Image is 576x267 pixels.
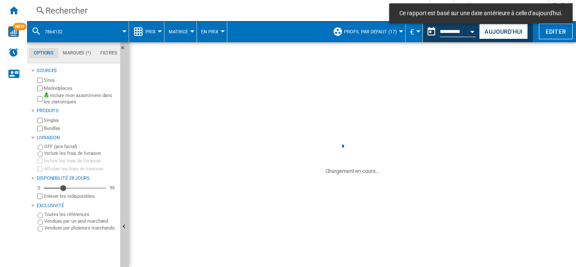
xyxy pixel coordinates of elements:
[406,21,423,42] md-menu: Currency
[96,48,122,58] md-tab-item: Filtres
[44,193,117,200] label: Enlever les indisponibles
[169,29,188,35] span: Matrice
[8,26,19,37] img: wise-card.svg
[201,29,218,35] span: En Prix
[58,48,96,58] md-tab-item: Marques (*)
[31,21,124,42] div: 7864132
[38,226,43,232] input: Vendues par plusieurs marchands
[37,86,43,91] input: Marketplaces
[35,185,42,191] div: 0
[423,23,440,40] button: md-calendar
[133,21,160,42] div: Prix
[108,185,117,191] div: 90
[44,143,117,150] label: OFF (prix facial)
[37,166,43,172] input: Afficher les frais de livraison
[44,184,106,192] md-slider: Disponibilité
[44,211,117,218] label: Toutes les références
[37,118,43,123] input: Singles
[333,21,401,42] div: Profil par défaut (17)
[44,92,49,97] img: mysite-bg-18x18.png
[46,5,407,16] div: Rechercher
[169,21,192,42] button: Matrice
[479,24,528,39] button: Aujourd'hui
[44,92,117,105] label: Inclure mon assortiment dans les statistiques
[44,117,117,124] label: Singles
[344,21,401,42] button: Profil par défaut (17)
[37,135,117,141] div: Livraison
[120,42,130,57] button: Masquer
[13,23,27,30] span: NEW
[45,29,62,35] span: 7864132
[38,151,43,157] input: Inclure les frais de livraison
[37,202,117,209] div: Exclusivité
[145,29,156,35] span: Prix
[44,166,117,172] label: Afficher les frais de livraison
[37,67,117,74] div: Sources
[201,21,223,42] button: En Prix
[44,158,117,164] label: Inclure les frais de livraison
[37,126,43,131] input: Bundles
[37,175,117,182] div: Disponibilité 28 Jours
[37,194,43,199] input: Afficher les frais de livraison
[423,21,477,42] div: Ce rapport est basé sur une date antérieure à celle d'aujourd'hui.
[44,225,117,231] label: Vendues par plusieurs marchands
[37,108,117,114] div: Produits
[344,29,397,35] span: Profil par défaut (17)
[37,78,43,83] input: Sites
[37,158,43,164] input: Inclure les frais de livraison
[44,85,117,92] label: Marketplaces
[37,94,43,104] input: Inclure mon assortiment dans les statistiques
[397,9,565,18] span: Ce rapport est basé sur une date antérieure à celle d'aujourd'hui.
[29,48,58,58] md-tab-item: Options
[145,21,160,42] button: Prix
[44,125,117,132] label: Bundles
[44,77,117,84] label: Sites
[45,21,71,42] button: 7864132
[465,23,480,38] button: Open calendar
[38,213,43,218] input: Toutes les références
[44,218,117,224] label: Vendues par un seul marchand
[539,24,573,39] button: Editer
[38,219,43,225] input: Vendues par un seul marchand
[44,150,117,156] label: Inclure les frais de livraison
[410,21,418,42] button: €
[326,168,380,174] ng-transclude: Chargement en cours...
[8,47,19,57] img: alerts-logo.svg
[410,27,414,36] span: €
[38,145,43,150] input: OFF (prix facial)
